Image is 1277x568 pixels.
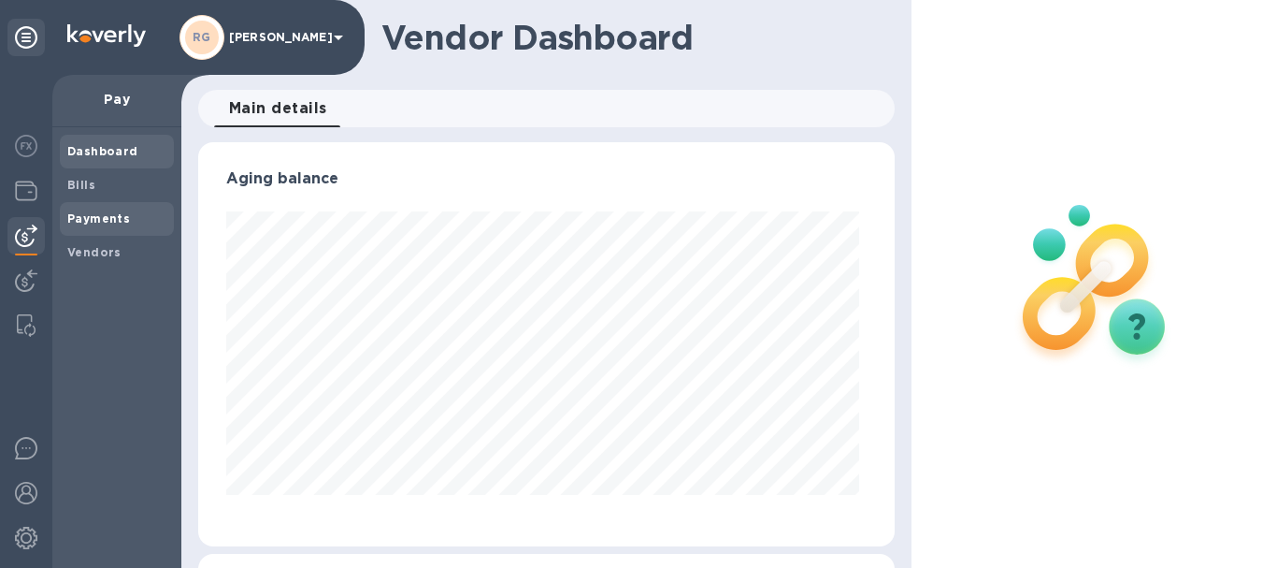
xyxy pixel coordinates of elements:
[67,211,130,226] b: Payments
[15,180,37,202] img: Wallets
[67,24,146,47] img: Logo
[193,30,211,44] b: RG
[226,170,867,188] h3: Aging balance
[67,144,138,158] b: Dashboard
[229,95,327,122] span: Main details
[381,18,882,57] h1: Vendor Dashboard
[15,135,37,157] img: Foreign exchange
[67,90,166,109] p: Pay
[67,245,122,259] b: Vendors
[229,31,323,44] p: [PERSON_NAME]
[67,178,95,192] b: Bills
[7,19,45,56] div: Unpin categories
